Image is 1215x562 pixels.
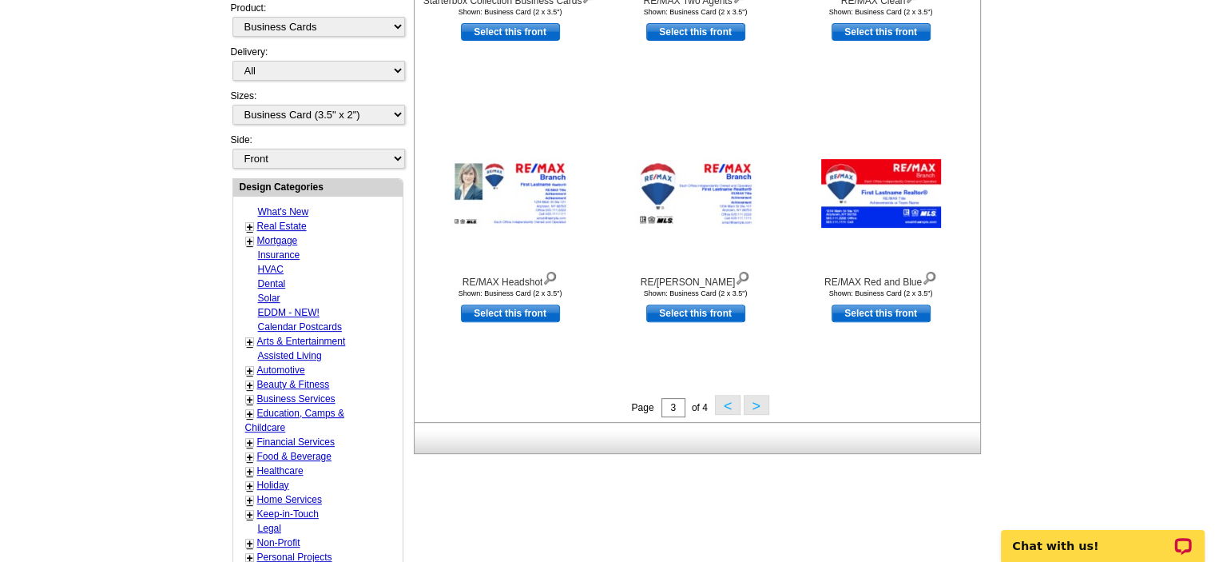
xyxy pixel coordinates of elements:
[257,221,307,232] a: Real Estate
[735,268,750,285] img: view design details
[247,235,253,248] a: +
[257,379,330,390] a: Beauty & Fitness
[715,395,741,415] button: <
[257,235,298,246] a: Mortgage
[247,336,253,349] a: +
[258,264,284,275] a: HVAC
[636,159,756,228] img: RE/MAX White
[257,365,305,376] a: Automotive
[257,451,332,462] a: Food & Beverage
[258,206,309,217] a: What's New
[257,465,304,476] a: Healthcare
[832,23,931,41] a: use this design
[257,336,346,347] a: Arts & Entertainment
[991,512,1215,562] iframe: LiveChat chat widget
[247,436,253,449] a: +
[247,480,253,492] a: +
[257,537,300,548] a: Non-Profit
[608,8,784,16] div: Shown: Business Card (2 x 3.5")
[247,393,253,406] a: +
[832,305,931,322] a: use this design
[542,268,558,285] img: view design details
[257,494,322,505] a: Home Services
[257,480,289,491] a: Holiday
[247,365,253,377] a: +
[257,508,319,520] a: Keep-in-Touch
[646,23,745,41] a: use this design
[231,45,403,89] div: Delivery:
[692,402,708,413] span: of 4
[258,278,286,289] a: Dental
[793,8,969,16] div: Shown: Business Card (2 x 3.5")
[423,8,598,16] div: Shown: Business Card (2 x 3.5")
[258,249,300,261] a: Insurance
[423,268,598,289] div: RE/MAX Headshot
[258,523,281,534] a: Legal
[821,159,941,228] img: RE/MAX Red and Blue
[258,321,342,333] a: Calendar Postcards
[231,133,403,170] div: Side:
[451,159,570,228] img: RE/MAX Headshot
[257,436,335,448] a: Financial Services
[257,393,336,405] a: Business Services
[461,305,560,322] a: use this design
[646,305,745,322] a: use this design
[247,494,253,507] a: +
[247,508,253,521] a: +
[247,451,253,464] a: +
[247,537,253,550] a: +
[608,268,784,289] div: RE/[PERSON_NAME]
[258,293,280,304] a: Solar
[245,408,344,433] a: Education, Camps & Childcare
[233,179,403,194] div: Design Categories
[231,1,403,45] div: Product:
[258,307,320,318] a: EDDM - NEW!
[608,289,784,297] div: Shown: Business Card (2 x 3.5")
[258,350,322,361] a: Assisted Living
[247,465,253,478] a: +
[631,402,653,413] span: Page
[461,23,560,41] a: use this design
[423,289,598,297] div: Shown: Business Card (2 x 3.5")
[793,268,969,289] div: RE/MAX Red and Blue
[744,395,769,415] button: >
[247,408,253,421] a: +
[231,89,403,133] div: Sizes:
[247,379,253,392] a: +
[922,268,937,285] img: view design details
[793,289,969,297] div: Shown: Business Card (2 x 3.5")
[247,221,253,233] a: +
